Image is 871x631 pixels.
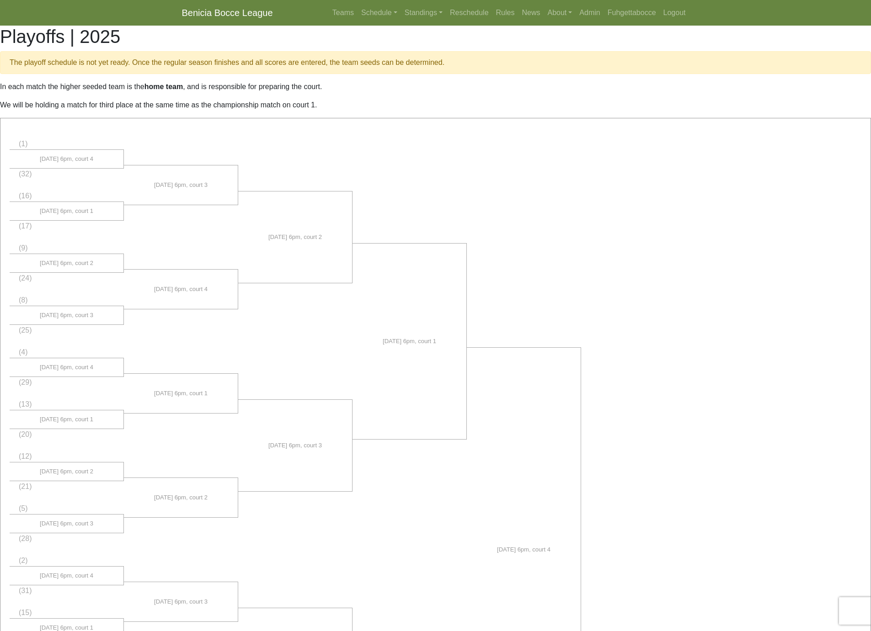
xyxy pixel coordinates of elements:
span: [DATE] 6pm, court 1 [40,207,93,216]
a: Benicia Bocce League [182,4,273,22]
a: Reschedule [446,4,492,22]
span: [DATE] 6pm, court 2 [268,233,322,242]
span: [DATE] 6pm, court 4 [497,545,550,554]
a: Admin [576,4,604,22]
a: Fuhgettabocce [604,4,660,22]
span: (24) [19,274,32,282]
span: (21) [19,483,32,490]
span: (9) [19,244,28,252]
span: (15) [19,609,32,616]
span: [DATE] 6pm, court 3 [40,311,93,320]
span: (28) [19,535,32,542]
span: [DATE] 6pm, court 3 [40,519,93,528]
span: [DATE] 6pm, court 1 [40,415,93,424]
span: [DATE] 6pm, court 3 [154,180,208,190]
span: (20) [19,430,32,438]
span: [DATE] 6pm, court 1 [383,337,436,346]
span: (8) [19,296,28,304]
span: [DATE] 6pm, court 1 [154,389,208,398]
span: [DATE] 6pm, court 3 [268,441,322,450]
span: [DATE] 6pm, court 3 [154,597,208,606]
a: Teams [329,4,358,22]
strong: home team [144,83,183,90]
span: (31) [19,587,32,594]
a: Rules [492,4,518,22]
a: Standings [401,4,446,22]
span: [DATE] 6pm, court 4 [40,363,93,372]
a: Schedule [358,4,401,22]
a: News [518,4,544,22]
span: (17) [19,222,32,230]
span: (5) [19,504,28,512]
span: (12) [19,452,32,460]
span: (1) [19,140,28,148]
span: (2) [19,557,28,564]
span: (25) [19,326,32,334]
span: [DATE] 6pm, court 4 [40,154,93,164]
a: About [544,4,576,22]
span: (13) [19,400,32,408]
span: [DATE] 6pm, court 4 [40,571,93,580]
span: [DATE] 6pm, court 4 [154,285,208,294]
span: [DATE] 6pm, court 2 [154,493,208,502]
span: (32) [19,170,32,178]
span: (4) [19,348,28,356]
span: [DATE] 6pm, court 2 [40,467,93,476]
span: (16) [19,192,32,200]
span: [DATE] 6pm, court 2 [40,259,93,268]
span: (29) [19,378,32,386]
a: Logout [660,4,689,22]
